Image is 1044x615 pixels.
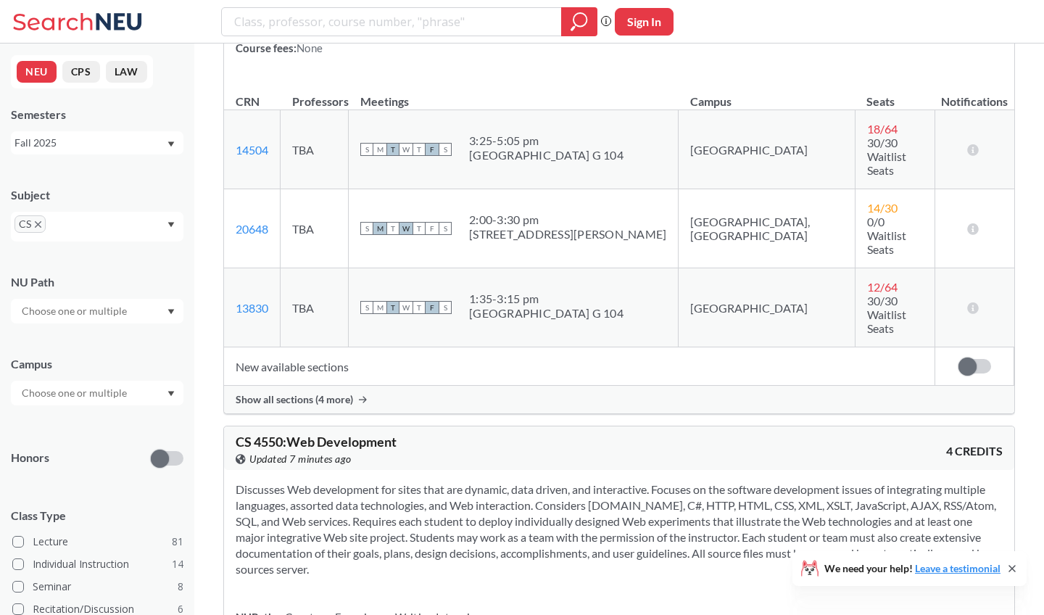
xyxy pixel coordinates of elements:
span: T [413,222,426,235]
span: F [426,143,439,156]
span: S [439,143,452,156]
span: T [386,301,399,314]
svg: Dropdown arrow [167,391,175,397]
div: 3:25 - 5:05 pm [469,133,623,148]
label: Seminar [12,577,183,596]
div: magnifying glass [561,7,597,36]
div: CSX to remove pillDropdown arrow [11,212,183,242]
span: 30/30 Waitlist Seats [867,136,906,177]
span: 14 / 30 [867,201,898,215]
label: Lecture [12,532,183,551]
button: NEU [17,61,57,83]
span: T [386,222,399,235]
div: Semesters [11,107,183,123]
div: 2:00 - 3:30 pm [469,212,666,227]
a: 14504 [236,143,268,157]
div: CRN [236,94,260,110]
span: 18 / 64 [867,122,898,136]
div: [STREET_ADDRESS][PERSON_NAME] [469,227,666,242]
span: 81 [172,534,183,550]
td: TBA [281,110,349,189]
td: [GEOGRAPHIC_DATA] [679,110,855,189]
span: M [373,143,386,156]
svg: Dropdown arrow [167,141,175,147]
th: Meetings [349,79,679,110]
p: Honors [11,450,49,466]
span: None [297,41,323,54]
div: [GEOGRAPHIC_DATA] G 104 [469,306,623,321]
span: W [399,222,413,235]
input: Choose one or multiple [14,302,136,320]
span: 12 / 64 [867,280,898,294]
th: Professors [281,79,349,110]
button: CPS [62,61,100,83]
th: Seats [855,79,935,110]
svg: Dropdown arrow [167,309,175,315]
label: Individual Instruction [12,555,183,574]
div: Subject [11,187,183,203]
span: 30/30 Waitlist Seats [867,294,906,335]
span: M [373,222,386,235]
svg: magnifying glass [571,12,588,32]
div: NU Path [11,274,183,290]
span: CS 4550 : Web Development [236,434,397,450]
div: [GEOGRAPHIC_DATA] G 104 [469,148,623,162]
a: Leave a testimonial [915,562,1000,574]
svg: Dropdown arrow [167,222,175,228]
span: S [439,301,452,314]
td: TBA [281,189,349,268]
div: Dropdown arrow [11,299,183,323]
span: M [373,301,386,314]
span: Class Type [11,508,183,524]
a: 13830 [236,301,268,315]
span: S [439,222,452,235]
svg: X to remove pill [35,221,41,228]
div: Show all sections (4 more) [224,386,1014,413]
td: TBA [281,268,349,347]
span: S [360,143,373,156]
span: 0/0 Waitlist Seats [867,215,906,256]
span: T [413,301,426,314]
span: 14 [172,556,183,572]
a: 20648 [236,222,268,236]
th: Campus [679,79,855,110]
span: Show all sections (4 more) [236,393,353,406]
span: W [399,301,413,314]
span: 4 CREDITS [946,443,1003,459]
button: Sign In [615,8,674,36]
span: F [426,301,439,314]
input: Choose one or multiple [14,384,136,402]
td: New available sections [224,347,935,386]
span: Updated 7 minutes ago [249,451,352,467]
th: Notifications [935,79,1014,110]
input: Class, professor, course number, "phrase" [233,9,551,34]
div: 1:35 - 3:15 pm [469,292,623,306]
div: Dropdown arrow [11,381,183,405]
span: W [399,143,413,156]
div: Campus [11,356,183,372]
span: T [413,143,426,156]
span: T [386,143,399,156]
span: S [360,301,373,314]
span: 8 [178,579,183,595]
td: [GEOGRAPHIC_DATA] [679,268,855,347]
span: S [360,222,373,235]
section: Discusses Web development for sites that are dynamic, data driven, and interactive. Focuses on th... [236,482,1003,577]
span: CSX to remove pill [14,215,46,233]
span: We need your help! [824,564,1000,574]
button: LAW [106,61,147,83]
div: Fall 2025 [14,135,166,151]
div: Fall 2025Dropdown arrow [11,131,183,154]
td: [GEOGRAPHIC_DATA], [GEOGRAPHIC_DATA] [679,189,855,268]
span: F [426,222,439,235]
